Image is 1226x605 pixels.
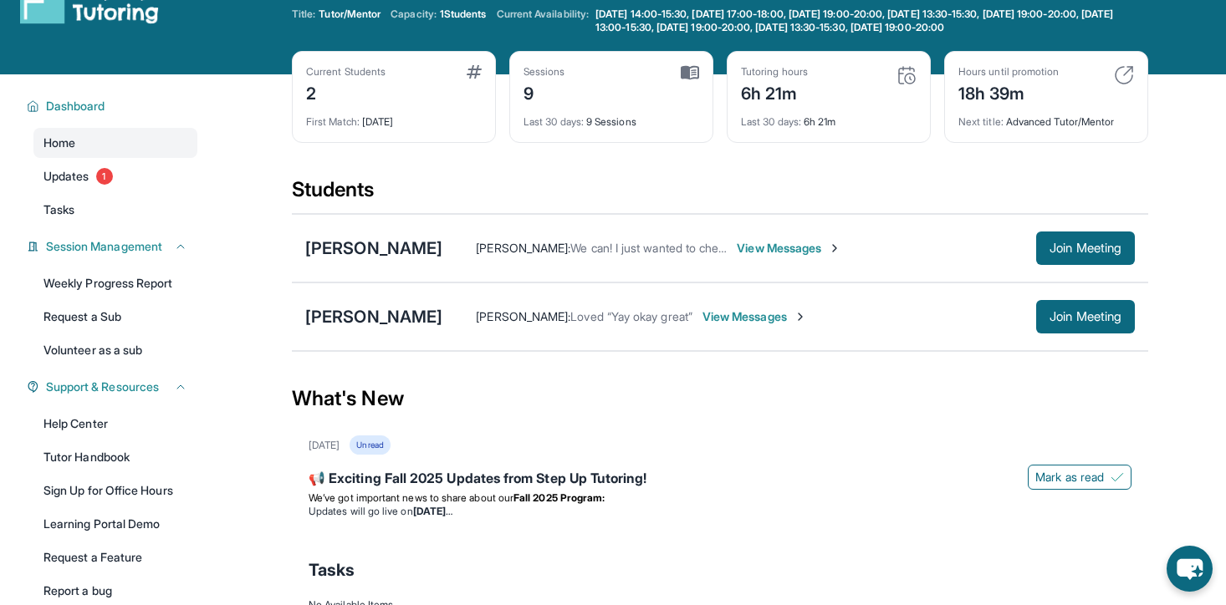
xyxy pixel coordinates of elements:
div: [DATE] [306,105,482,129]
span: 1 [96,168,113,185]
span: Current Availability: [497,8,589,34]
div: Tutoring hours [741,65,808,79]
div: 18h 39m [958,79,1059,105]
a: Help Center [33,409,197,439]
button: Dashboard [39,98,187,114]
span: Join Meeting [1050,312,1121,322]
span: [PERSON_NAME] : [476,309,570,323]
a: Home [33,128,197,158]
span: Home [43,135,75,151]
a: Tasks [33,195,197,225]
div: Hours until promotion [958,65,1059,79]
div: What's New [292,362,1148,435]
span: We’ve got important news to share about our [309,491,513,504]
img: Chevron-Right [828,241,841,255]
div: [PERSON_NAME] [305,305,442,328]
span: [DATE] 14:00-15:30, [DATE] 17:00-18:00, [DATE] 19:00-20:00, [DATE] 13:30-15:30, [DATE] 19:00-20:0... [595,8,1145,34]
a: Learning Portal Demo [33,509,197,539]
span: [PERSON_NAME] : [476,241,570,255]
div: [DATE] [309,439,340,452]
a: [DATE] 14:00-15:30, [DATE] 17:00-18:00, [DATE] 19:00-20:00, [DATE] 13:30-15:30, [DATE] 19:00-20:0... [592,8,1148,34]
img: card [1114,65,1134,85]
button: Mark as read [1028,465,1131,490]
div: 2 [306,79,386,105]
span: 1 Students [440,8,487,21]
span: View Messages [737,240,841,257]
a: Sign Up for Office Hours [33,475,197,506]
strong: [DATE] [413,505,452,517]
span: View Messages [702,308,807,325]
div: Students [292,176,1148,213]
span: Session Management [46,238,162,255]
div: 9 Sessions [524,105,699,129]
img: card [897,65,917,85]
img: card [467,65,482,79]
li: Updates will go live on [309,505,1131,518]
span: Last 30 days : [741,115,801,128]
div: Sessions [524,65,565,79]
button: Join Meeting [1036,231,1135,265]
div: 📢 Exciting Fall 2025 Updates from Step Up Tutoring! [309,468,1131,491]
span: We can! I just wanted to check. Would you like to get it out of the way early? [570,241,969,255]
div: [PERSON_NAME] [305,236,442,260]
span: Mark as read [1035,469,1104,486]
button: Support & Resources [39,379,187,395]
div: 6h 21m [741,105,917,129]
span: Support & Resources [46,379,159,395]
button: Join Meeting [1036,300,1135,333]
a: Request a Feature [33,542,197,572]
button: chat-button [1167,546,1213,592]
span: Tutor/Mentor [319,8,381,21]
span: Loved “Yay okay great” [570,309,692,323]
span: Tasks [43,201,74,218]
div: 6h 21m [741,79,808,105]
a: Request a Sub [33,302,197,332]
div: Unread [350,435,390,455]
img: Chevron-Right [794,310,807,323]
button: Session Management [39,238,187,255]
strong: Fall 2025 Program: [513,491,605,504]
span: Last 30 days : [524,115,584,128]
div: Current Students [306,65,386,79]
span: Tasks [309,558,355,582]
a: Weekly Progress Report [33,268,197,298]
span: Join Meeting [1050,243,1121,253]
span: Dashboard [46,98,105,114]
a: Tutor Handbook [33,442,197,472]
a: Volunteer as a sub [33,335,197,365]
span: Next title : [958,115,1004,128]
span: Title: [292,8,315,21]
div: 9 [524,79,565,105]
img: Mark as read [1111,470,1124,484]
img: card [681,65,699,80]
span: First Match : [306,115,360,128]
a: Updates1 [33,161,197,191]
span: Capacity: [391,8,437,21]
div: Advanced Tutor/Mentor [958,105,1134,129]
span: Updates [43,168,89,185]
